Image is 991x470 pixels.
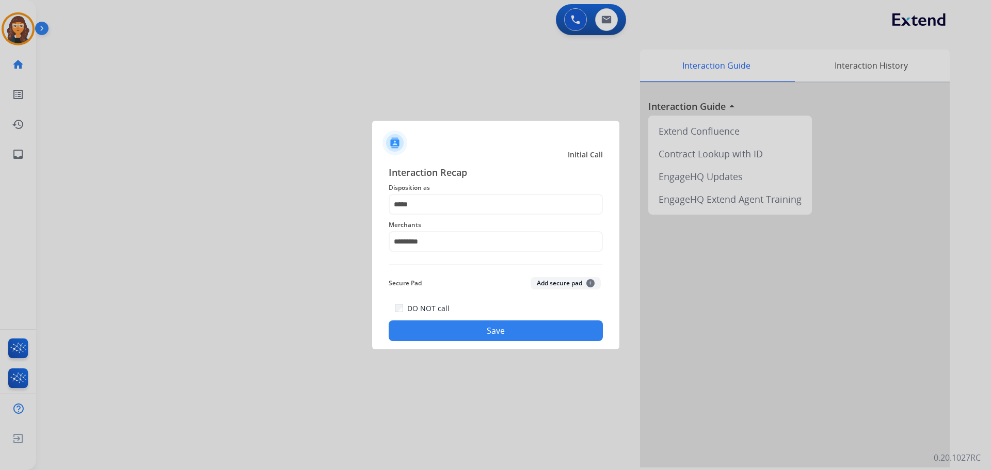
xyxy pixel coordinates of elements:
[389,264,603,265] img: contact-recap-line.svg
[389,320,603,341] button: Save
[934,451,981,464] p: 0.20.1027RC
[568,150,603,160] span: Initial Call
[389,165,603,182] span: Interaction Recap
[531,277,601,289] button: Add secure pad+
[407,303,450,314] label: DO NOT call
[389,277,422,289] span: Secure Pad
[586,279,595,287] span: +
[382,131,407,155] img: contactIcon
[389,182,603,194] span: Disposition as
[389,219,603,231] span: Merchants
